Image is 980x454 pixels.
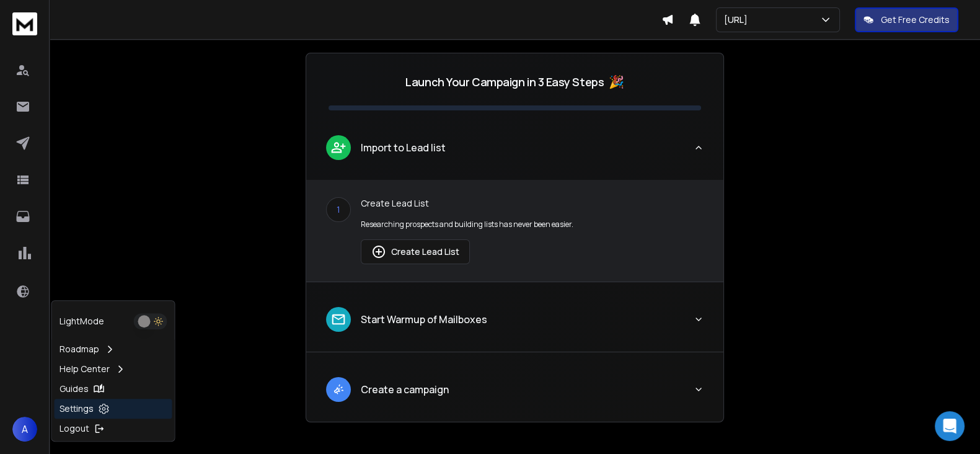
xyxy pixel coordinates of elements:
p: Help Center [60,363,110,375]
a: Help Center [55,359,172,379]
p: [URL] [724,14,753,26]
button: leadCreate a campaign [306,367,723,422]
p: Start Warmup of Mailboxes [361,312,487,327]
div: 1 [326,197,351,222]
button: A [12,417,37,442]
button: Create Lead List [361,239,470,264]
p: Guides [60,383,89,395]
div: leadImport to Lead list [306,180,723,282]
p: Logout [60,422,89,435]
a: Guides [55,379,172,399]
button: Get Free Credits [855,7,958,32]
img: lead [330,140,347,155]
img: logo [12,12,37,35]
img: lead [330,311,347,327]
img: lead [330,381,347,397]
a: Settings [55,399,172,419]
img: lead [371,244,386,259]
span: 🎉 [609,73,624,91]
p: Create a campaign [361,382,449,397]
p: Researching prospects and building lists has never been easier. [361,220,704,229]
p: Light Mode [60,315,104,327]
p: Launch Your Campaign in 3 Easy Steps [405,73,604,91]
button: leadStart Warmup of Mailboxes [306,297,723,352]
p: Get Free Credits [881,14,950,26]
p: Roadmap [60,343,99,355]
p: Settings [60,403,94,415]
a: Roadmap [55,339,172,359]
div: Open Intercom Messenger [935,411,965,441]
p: Import to Lead list [361,140,446,155]
p: Create Lead List [361,197,704,210]
button: leadImport to Lead list [306,125,723,180]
